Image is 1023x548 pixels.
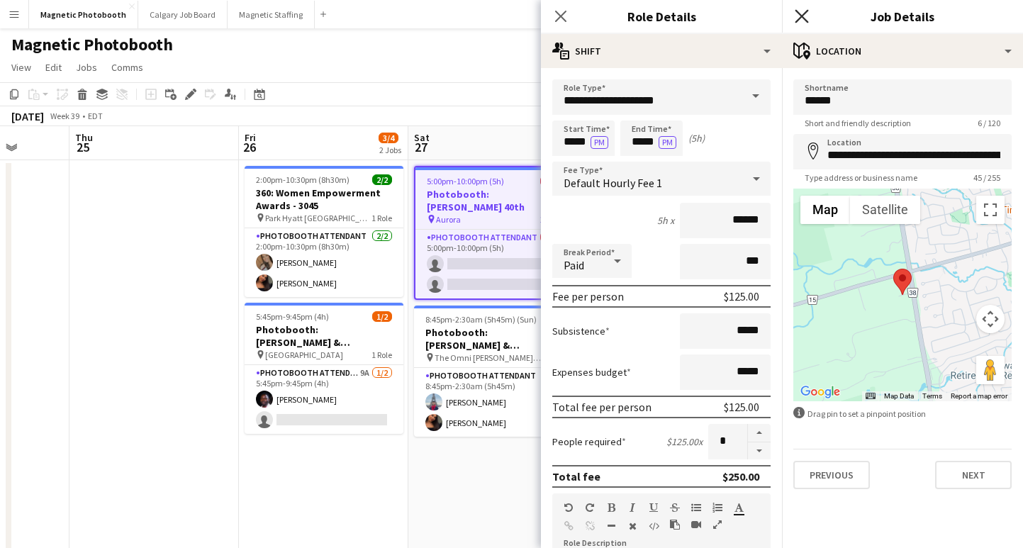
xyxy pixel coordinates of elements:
[627,502,637,513] button: Italic
[435,352,541,363] span: The Omni [PERSON_NAME][GEOGRAPHIC_DATA]
[371,213,392,223] span: 1 Role
[688,132,705,145] div: (5h)
[712,502,722,513] button: Ordered List
[734,502,744,513] button: Text Color
[265,213,371,223] span: Park Hyatt [GEOGRAPHIC_DATA]
[436,214,461,225] span: Aurora
[47,111,82,121] span: Week 39
[552,469,600,483] div: Total fee
[793,407,1012,420] div: Drag pin to set a pinpoint position
[73,139,93,155] span: 25
[976,356,1005,384] button: Drag Pegman onto the map to open Street View
[379,145,401,155] div: 2 Jobs
[256,174,350,185] span: 2:00pm-10:30pm (8h30m)
[564,176,662,190] span: Default Hourly Fee 1
[245,166,403,297] app-job-card: 2:00pm-10:30pm (8h30m)2/2360: Women Empowerment Awards - 3045 Park Hyatt [GEOGRAPHIC_DATA]1 RoleP...
[649,520,659,532] button: HTML Code
[372,174,392,185] span: 2/2
[691,502,701,513] button: Unordered List
[782,7,1023,26] h3: Job Details
[552,366,631,379] label: Expenses budget
[245,365,403,434] app-card-role: Photobooth Attendant9A1/25:45pm-9:45pm (4h)[PERSON_NAME]
[540,214,560,225] span: 1 Role
[670,519,680,530] button: Paste as plain text
[552,325,610,337] label: Subsistence
[591,136,608,149] button: PM
[29,1,138,28] button: Magnetic Photobooth
[922,392,942,400] a: Terms (opens in new tab)
[962,172,1012,183] span: 45 / 255
[552,435,626,448] label: People required
[45,61,62,74] span: Edit
[935,461,1012,489] button: Next
[11,109,44,123] div: [DATE]
[414,131,430,144] span: Sat
[541,34,782,68] div: Shift
[552,400,652,414] div: Total fee per person
[649,502,659,513] button: Underline
[793,461,870,489] button: Previous
[88,111,103,121] div: EDT
[564,502,574,513] button: Undo
[976,305,1005,333] button: Map camera controls
[724,400,759,414] div: $125.00
[541,7,782,26] h3: Role Details
[106,58,149,77] a: Comms
[712,519,722,530] button: Fullscreen
[793,118,922,128] span: Short and friendly description
[412,139,430,155] span: 27
[138,1,228,28] button: Calgary Job Board
[75,131,93,144] span: Thu
[627,520,637,532] button: Clear Formatting
[976,196,1005,224] button: Toggle fullscreen view
[379,133,398,143] span: 3/4
[966,118,1012,128] span: 6 / 120
[427,176,504,186] span: 5:00pm-10:00pm (5h)
[372,311,392,322] span: 1/2
[6,58,37,77] a: View
[797,383,844,401] a: Open this area in Google Maps (opens a new window)
[256,311,329,322] span: 5:45pm-9:45pm (4h)
[70,58,103,77] a: Jobs
[371,350,392,360] span: 1 Role
[793,172,929,183] span: Type address or business name
[951,392,1007,400] a: Report a map error
[585,502,595,513] button: Redo
[884,391,914,401] button: Map Data
[552,289,624,303] div: Fee per person
[691,519,701,530] button: Insert video
[657,214,674,227] div: 5h x
[245,131,256,144] span: Fri
[414,368,573,437] app-card-role: Photobooth Attendant2/28:45pm-2:30am (5h45m)[PERSON_NAME][PERSON_NAME]
[606,520,616,532] button: Horizontal Line
[40,58,67,77] a: Edit
[415,230,571,298] app-card-role: Photobooth Attendant0/25:00pm-10:00pm (5h)
[797,383,844,401] img: Google
[415,188,571,213] h3: Photobooth: [PERSON_NAME] 40th
[850,196,920,224] button: Show satellite imagery
[800,196,850,224] button: Show street map
[670,502,680,513] button: Strikethrough
[76,61,97,74] span: Jobs
[245,303,403,434] app-job-card: 5:45pm-9:45pm (4h)1/2Photobooth: [PERSON_NAME] & [PERSON_NAME]'s Engagement Party - 3017 [GEOGRAP...
[414,326,573,352] h3: Photobooth: [PERSON_NAME] & [PERSON_NAME]'s Wedding - 3136
[242,139,256,155] span: 26
[245,186,403,212] h3: 360: Women Empowerment Awards - 3045
[748,442,771,460] button: Decrease
[866,391,876,401] button: Keyboard shortcuts
[724,289,759,303] div: $125.00
[748,424,771,442] button: Increase
[414,306,573,437] app-job-card: 8:45pm-2:30am (5h45m) (Sun)2/2Photobooth: [PERSON_NAME] & [PERSON_NAME]'s Wedding - 3136 The Omni...
[111,61,143,74] span: Comms
[414,166,573,300] app-job-card: 5:00pm-10:00pm (5h)0/2Photobooth: [PERSON_NAME] 40th Aurora1 RolePhotobooth Attendant0/25:00pm-10...
[606,502,616,513] button: Bold
[11,61,31,74] span: View
[564,258,584,272] span: Paid
[540,176,560,186] span: 0/2
[245,228,403,297] app-card-role: Photobooth Attendant2/22:00pm-10:30pm (8h30m)[PERSON_NAME][PERSON_NAME]
[666,435,703,448] div: $125.00 x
